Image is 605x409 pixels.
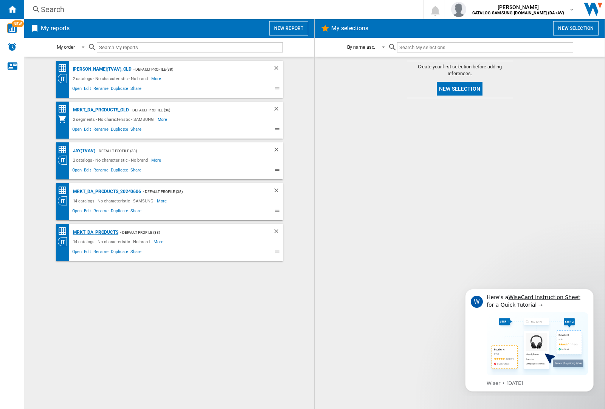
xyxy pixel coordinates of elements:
[71,167,83,176] span: Open
[472,3,564,11] span: [PERSON_NAME]
[58,196,71,205] div: Category View
[118,228,258,237] div: - Default profile (38)
[83,85,92,94] span: Edit
[273,146,283,156] div: Delete
[129,105,258,115] div: - Default profile (38)
[58,237,71,246] div: Category View
[71,207,83,216] span: Open
[71,248,83,257] span: Open
[71,187,141,196] div: MRKT_DA_PRODUCTS_20240606
[273,105,283,115] div: Delete
[154,237,164,246] span: More
[71,146,95,156] div: JAY(TVAV)
[71,228,118,237] div: MRKT_DA_PRODUCTS
[132,65,258,74] div: - Default profile (38)
[129,207,143,216] span: Share
[71,74,152,83] div: 2 catalogs - No characteristic - No brand
[110,126,129,135] span: Duplicate
[454,282,605,396] iframe: Intercom notifications message
[141,187,258,196] div: - Default profile (38)
[347,44,375,50] div: By name asc.
[129,126,143,135] span: Share
[7,23,17,33] img: wise-card.svg
[58,104,71,114] div: Price Matrix
[58,115,71,124] div: My Assortment
[83,167,92,176] span: Edit
[110,207,129,216] span: Duplicate
[151,156,162,165] span: More
[71,196,157,205] div: 14 catalogs - No characteristic - SAMSUNG
[273,228,283,237] div: Delete
[58,227,71,236] div: Price Matrix
[71,65,132,74] div: [PERSON_NAME](TVAV)_old
[110,248,129,257] span: Duplicate
[41,4,403,15] div: Search
[71,156,152,165] div: 2 catalogs - No characteristic - No brand
[83,126,92,135] span: Edit
[39,21,71,35] h2: My reports
[12,20,24,27] span: NEW
[92,85,110,94] span: Rename
[92,167,110,176] span: Rename
[437,82,482,96] button: New selection
[472,11,564,15] b: CATALOG SAMSUNG [DOMAIN_NAME] (DA+AV)
[58,74,71,83] div: Category View
[158,115,169,124] span: More
[553,21,599,35] button: New selection
[110,167,129,176] span: Duplicate
[129,85,143,94] span: Share
[92,126,110,135] span: Rename
[83,248,92,257] span: Edit
[71,115,158,124] div: 2 segments - No characteristic - SAMSUNG
[151,74,162,83] span: More
[451,2,466,17] img: profile.jpg
[157,196,168,205] span: More
[129,167,143,176] span: Share
[330,21,370,35] h2: My selections
[58,145,71,154] div: Price Matrix
[397,42,573,52] input: Search My selections
[273,187,283,196] div: Delete
[273,65,283,74] div: Delete
[58,186,71,195] div: Price Matrix
[8,42,17,51] img: alerts-logo.svg
[95,146,258,156] div: - Default profile (38)
[71,85,83,94] span: Open
[269,21,308,35] button: New report
[71,126,83,135] span: Open
[58,156,71,165] div: Category View
[92,248,110,257] span: Rename
[58,63,71,73] div: Price Matrix
[83,207,92,216] span: Edit
[57,44,75,50] div: My order
[97,42,283,52] input: Search My reports
[110,85,129,94] span: Duplicate
[71,105,129,115] div: MRKT_DA_PRODUCTS_OLD
[71,237,154,246] div: 14 catalogs - No characteristic - No brand
[129,248,143,257] span: Share
[92,207,110,216] span: Rename
[407,63,513,77] span: Create your first selection before adding references.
